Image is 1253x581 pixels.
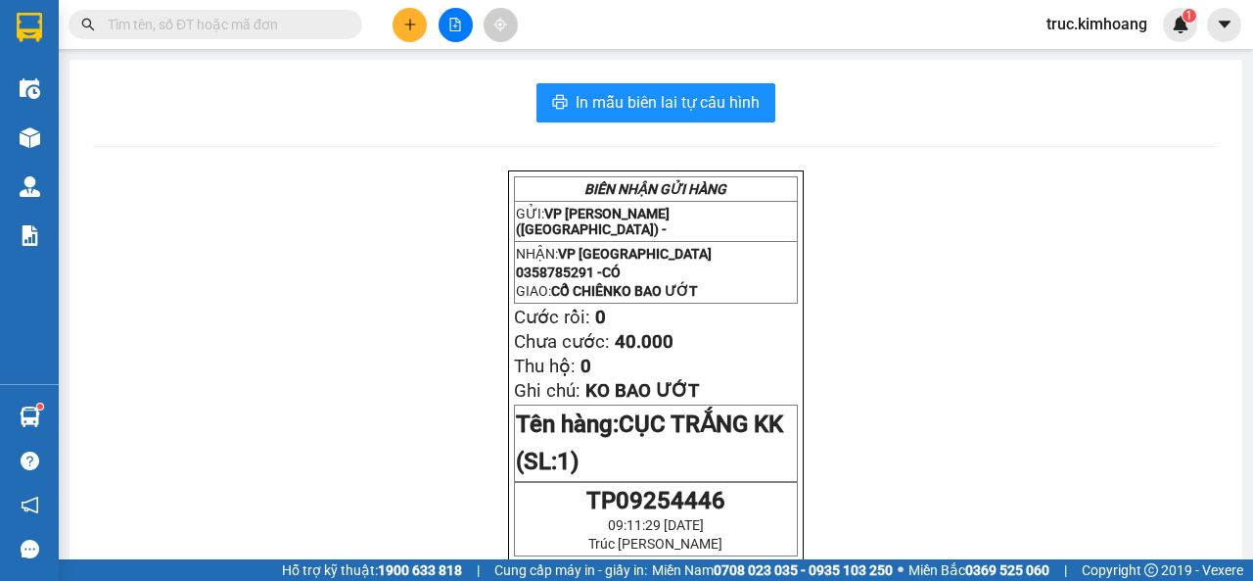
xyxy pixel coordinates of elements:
[1172,16,1189,33] img: icon-new-feature
[20,78,40,99] img: warehouse-icon
[20,176,40,197] img: warehouse-icon
[108,14,339,35] input: Tìm tên, số ĐT hoặc mã đơn
[21,540,39,558] span: message
[714,562,893,578] strong: 0708 023 035 - 0935 103 250
[378,562,462,578] strong: 1900 633 818
[613,283,698,299] span: KO BAO ƯỚT
[588,536,722,552] span: Trúc [PERSON_NAME]
[557,448,579,475] span: 1)
[514,331,610,353] span: Chưa cước:
[536,83,775,122] button: printerIn mẫu biên lai tự cấu hình
[514,356,576,377] span: Thu hộ:
[20,225,40,246] img: solution-icon
[494,559,647,581] span: Cung cấp máy in - giấy in:
[516,411,783,475] span: CỤC TRẮNG KK (SL:
[516,283,698,299] span: GIAO:
[1183,9,1196,23] sup: 1
[595,307,606,328] span: 0
[516,246,796,262] p: NHẬN:
[403,18,417,31] span: plus
[21,496,39,514] span: notification
[615,331,673,353] span: 40.000
[514,380,580,402] span: Ghi chú:
[1207,8,1241,42] button: caret-down
[516,206,670,237] span: VP [PERSON_NAME] ([GEOGRAPHIC_DATA]) -
[602,265,621,280] span: CÓ
[516,206,796,237] p: GỬI:
[514,307,590,328] span: Cước rồi:
[584,181,726,197] strong: BIÊN NHẬN GỬI HÀNG
[652,559,893,581] span: Miền Nam
[20,127,40,148] img: warehouse-icon
[439,8,473,42] button: file-add
[898,566,904,574] span: ⚪️
[558,246,712,262] span: VP [GEOGRAPHIC_DATA]
[37,404,43,410] sup: 1
[448,18,462,31] span: file-add
[282,559,462,581] span: Hỗ trợ kỹ thuật:
[586,487,725,514] span: TP09254446
[1216,16,1233,33] span: caret-down
[477,559,480,581] span: |
[21,452,39,470] span: question-circle
[393,8,427,42] button: plus
[81,18,95,31] span: search
[908,559,1049,581] span: Miền Bắc
[551,283,698,299] span: CỔ CHIÊN
[552,94,568,113] span: printer
[17,13,42,42] img: logo-vxr
[608,517,704,533] span: 09:11:29 [DATE]
[1144,563,1158,577] span: copyright
[1185,9,1192,23] span: 1
[516,411,783,475] span: Tên hàng:
[585,380,699,402] span: KO BAO ƯỚT
[516,265,621,280] span: 0358785291 -
[965,562,1049,578] strong: 0369 525 060
[1031,12,1163,36] span: truc.kimhoang
[484,8,518,42] button: aim
[493,18,507,31] span: aim
[20,407,40,427] img: warehouse-icon
[1064,559,1067,581] span: |
[576,90,760,115] span: In mẫu biên lai tự cấu hình
[580,356,591,377] span: 0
